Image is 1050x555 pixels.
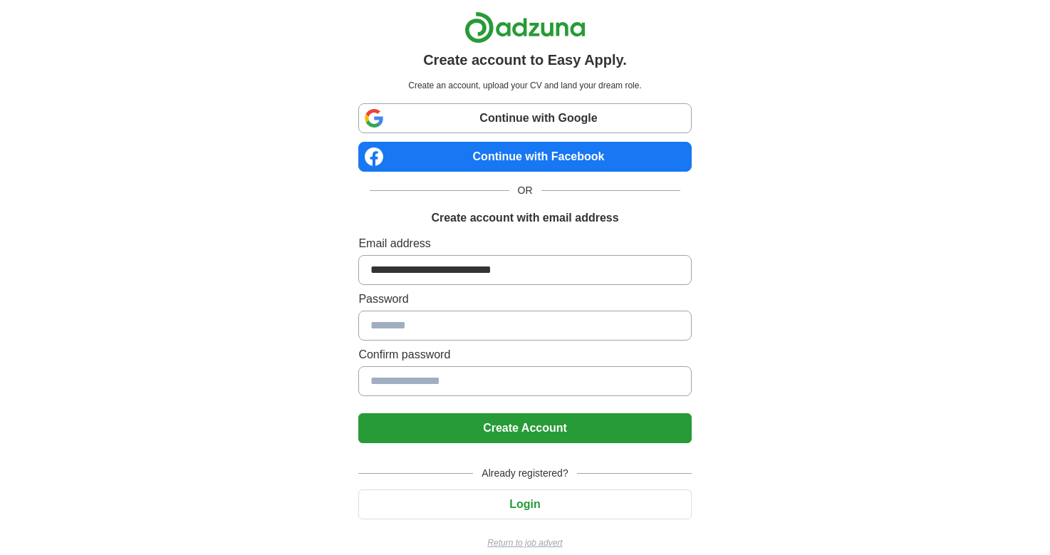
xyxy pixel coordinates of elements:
button: Create Account [358,413,691,443]
label: Email address [358,235,691,252]
a: Login [358,498,691,510]
h1: Create account to Easy Apply. [423,49,627,71]
img: Adzuna logo [464,11,586,43]
p: Create an account, upload your CV and land your dream role. [361,79,688,92]
a: Return to job advert [358,536,691,549]
label: Password [358,291,691,308]
span: Already registered? [473,466,576,481]
button: Login [358,489,691,519]
h1: Create account with email address [431,209,618,227]
a: Continue with Facebook [358,142,691,172]
a: Continue with Google [358,103,691,133]
label: Confirm password [358,346,691,363]
span: OR [509,183,541,198]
